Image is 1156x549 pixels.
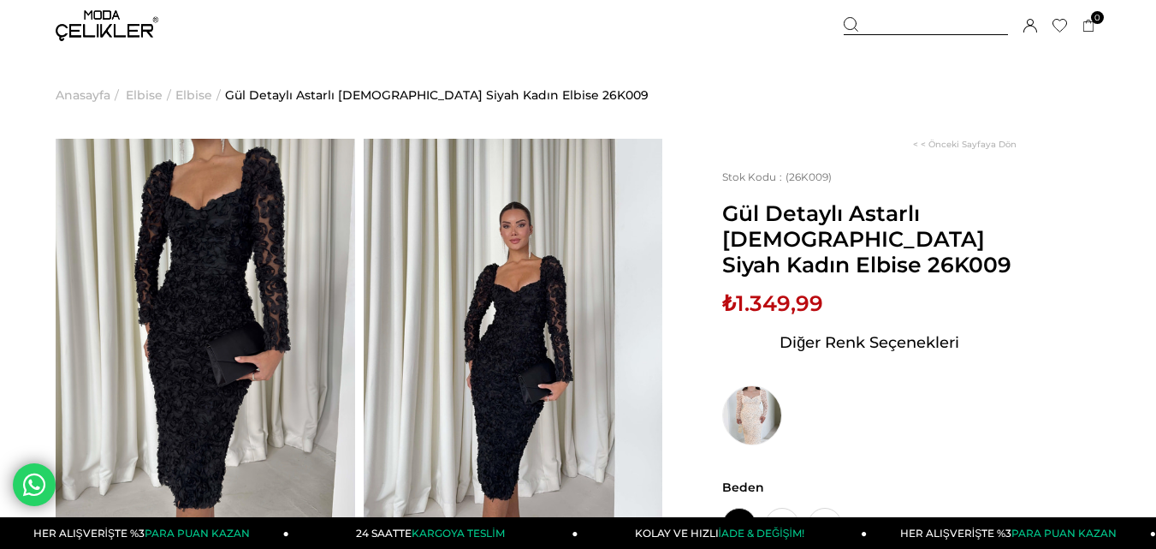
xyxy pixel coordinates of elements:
[56,51,110,139] a: Anasayfa
[578,517,868,549] a: KOLAY VE HIZLIİADE & DEĞİŞİM!
[364,139,663,538] img: Christiana Elbise 26K009
[56,51,123,139] li: >
[289,517,578,549] a: 24 SAATTEKARGOYA TESLİM
[722,170,832,183] span: (26K009)
[175,51,225,139] li: >
[722,480,1017,495] span: Beden
[56,139,355,538] img: Christiana Elbise 26K009
[412,527,504,540] span: KARGOYA TESLİM
[145,527,250,540] span: PARA PUAN KAZAN
[722,290,823,316] span: ₺1.349,99
[1011,527,1117,540] span: PARA PUAN KAZAN
[1091,11,1104,24] span: 0
[780,329,959,356] span: Diğer Renk Seçenekleri
[765,508,799,542] span: M
[913,139,1017,150] a: < < Önceki Sayfaya Dön
[722,200,1017,277] span: Gül Detaylı Astarlı [DEMOGRAPHIC_DATA] Siyah Kadın Elbise 26K009
[175,51,212,139] a: Elbise
[126,51,163,139] a: Elbise
[719,527,804,540] span: İADE & DEĞİŞİM!
[722,385,782,445] img: Gül Detaylı Astarlı Christiana Krem Kadın Elbise 26K009
[808,508,842,542] span: L
[1082,20,1095,33] a: 0
[225,51,649,139] a: Gül Detaylı Astarlı [DEMOGRAPHIC_DATA] Siyah Kadın Elbise 26K009
[722,170,785,183] span: Stok Kodu
[867,517,1156,549] a: HER ALIŞVERİŞTE %3PARA PUAN KAZAN
[126,51,175,139] li: >
[56,10,158,41] img: logo
[722,508,756,542] span: S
